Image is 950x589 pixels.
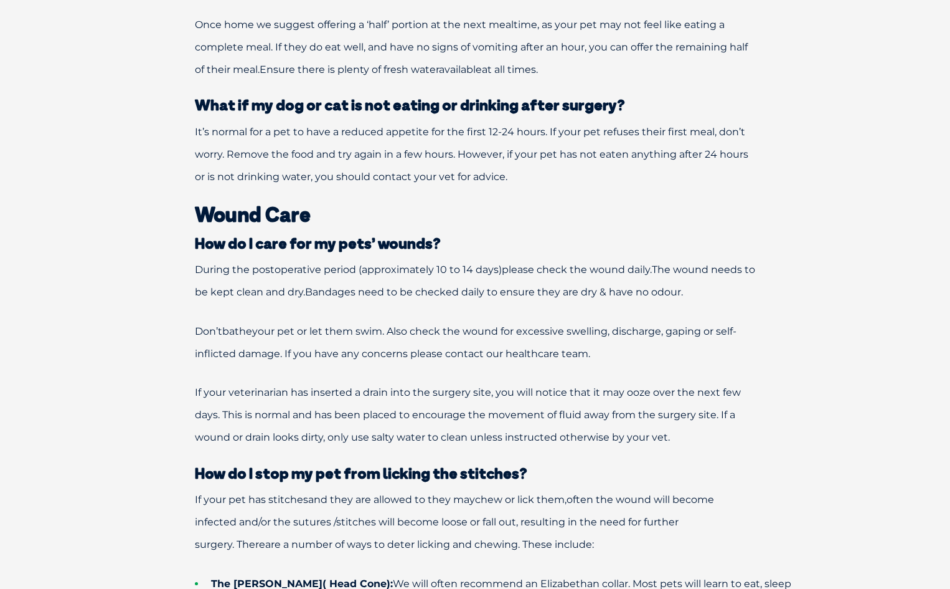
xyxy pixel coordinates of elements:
span: During the postoperative period (approximately 10 to 14 days) [195,264,502,275]
strong: How do I care for my pets’ wounds? [195,234,441,252]
span: D [195,325,203,337]
span: available [439,64,482,75]
span: Bandages need to be checked daily to ensure they are dry & have no odour. [305,286,683,298]
span: If your veterinarian has inserted a drain into the surgery site, you will notice that it may ooze... [195,386,741,443]
span: often the wound will become infected and/or the sutures /stitches will become loose or fall out, ... [195,494,714,550]
span: bathe [222,325,252,337]
span: Ensure the [260,64,315,75]
span: at all times. [482,64,538,75]
span: are a number of ways to deter licking and chewing. These include: [265,539,594,550]
span: T [652,264,657,275]
strong: Wound Care [195,202,311,227]
strong: What if my dog or cat is not eating or drinking after surgery? [195,95,625,114]
span: plenty of fresh water [337,64,439,75]
span: It’s normal for a pet to have a reduced appetite for the first 12-24 hours. If your pet refuses t... [195,126,748,183]
span: please check the wound daily. [502,264,652,275]
span: Once home we suggest offering a ‘half’ portion at the next mealtime, as your pet may not feel lik... [195,19,748,75]
span: they may [428,494,475,505]
span: There [237,539,265,550]
span: and they are allowed to [308,494,425,505]
strong: How do I stop my pet from licking the stitches? [195,464,527,482]
span: your pet or let them swim. Also check the wound for excessive swelling, discharge, gaping or self... [195,325,736,360]
span: chew or lick them, [475,494,567,505]
span: on’t [203,325,222,337]
span: re is [315,64,335,75]
span: If your pet has stitches [195,494,308,505]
